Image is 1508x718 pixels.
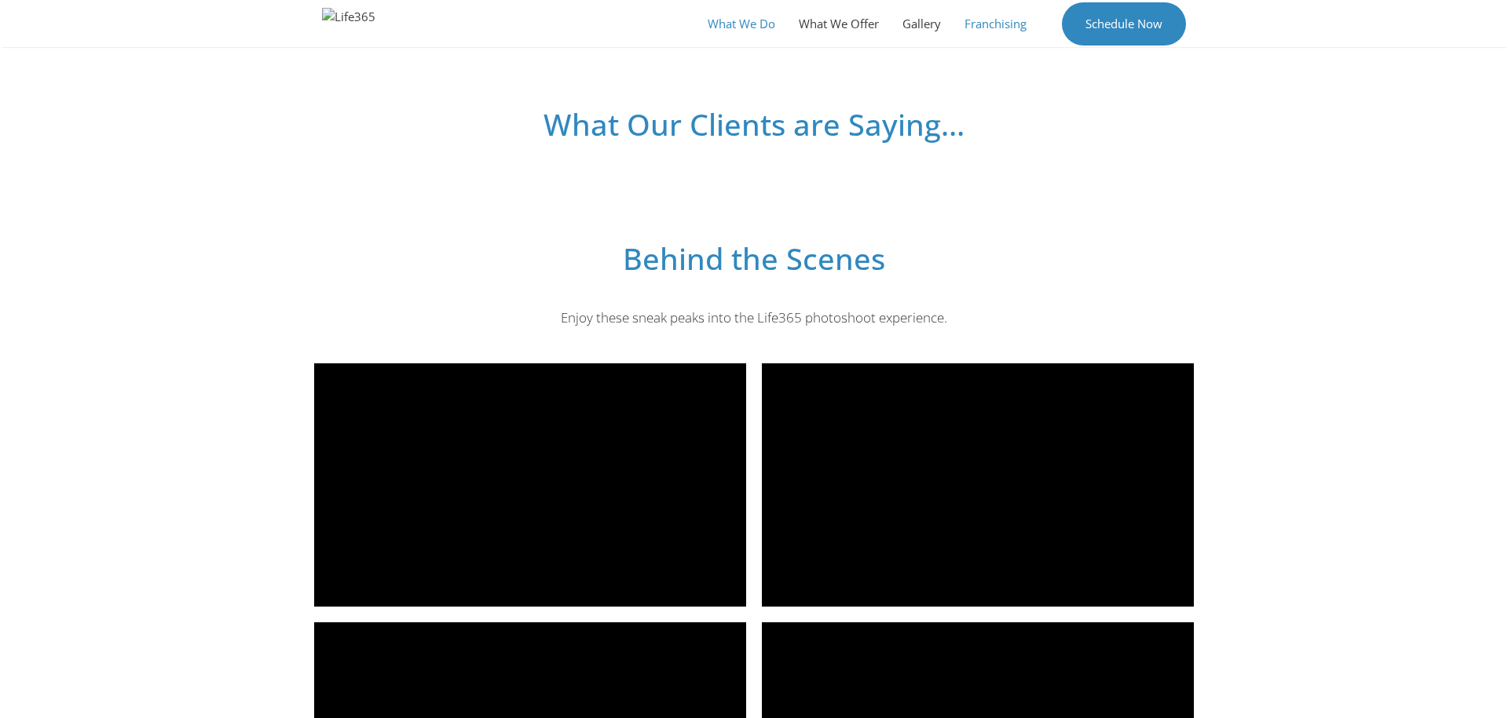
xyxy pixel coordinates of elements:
span: Behind the Scenes [623,238,885,279]
iframe: vimeo Video Player [762,363,1194,606]
a: Schedule Now [1062,2,1186,46]
span: Enjoy these sneak peaks into the Life365 photoshoot experience. [561,308,947,326]
h2: What Our Clients are Saying… [314,107,1194,143]
iframe: vimeo Video Player [314,363,746,606]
